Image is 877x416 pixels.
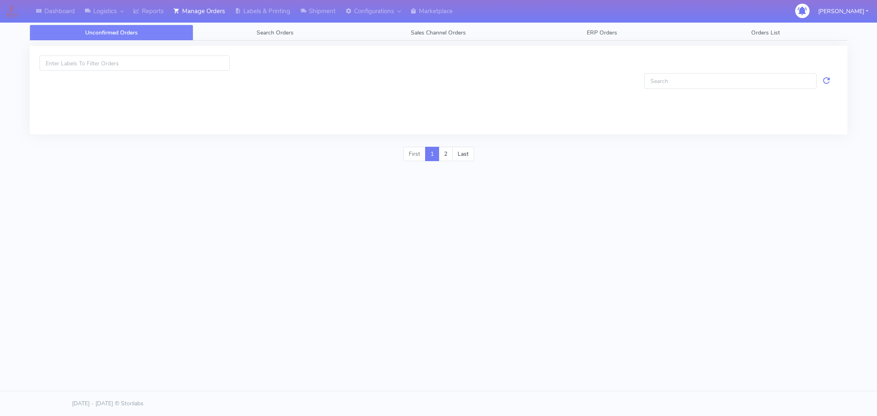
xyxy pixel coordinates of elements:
[411,29,466,37] span: Sales Channel Orders
[644,73,817,88] input: Search
[452,147,474,162] a: Last
[85,29,138,37] span: Unconfirmed Orders
[39,55,230,71] input: Enter Labels To Filter Orders
[425,147,439,162] a: 1
[751,29,780,37] span: Orders List
[812,3,875,20] button: [PERSON_NAME]
[439,147,453,162] a: 2
[257,29,294,37] span: Search Orders
[30,25,847,41] ul: Tabs
[587,29,617,37] span: ERP Orders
